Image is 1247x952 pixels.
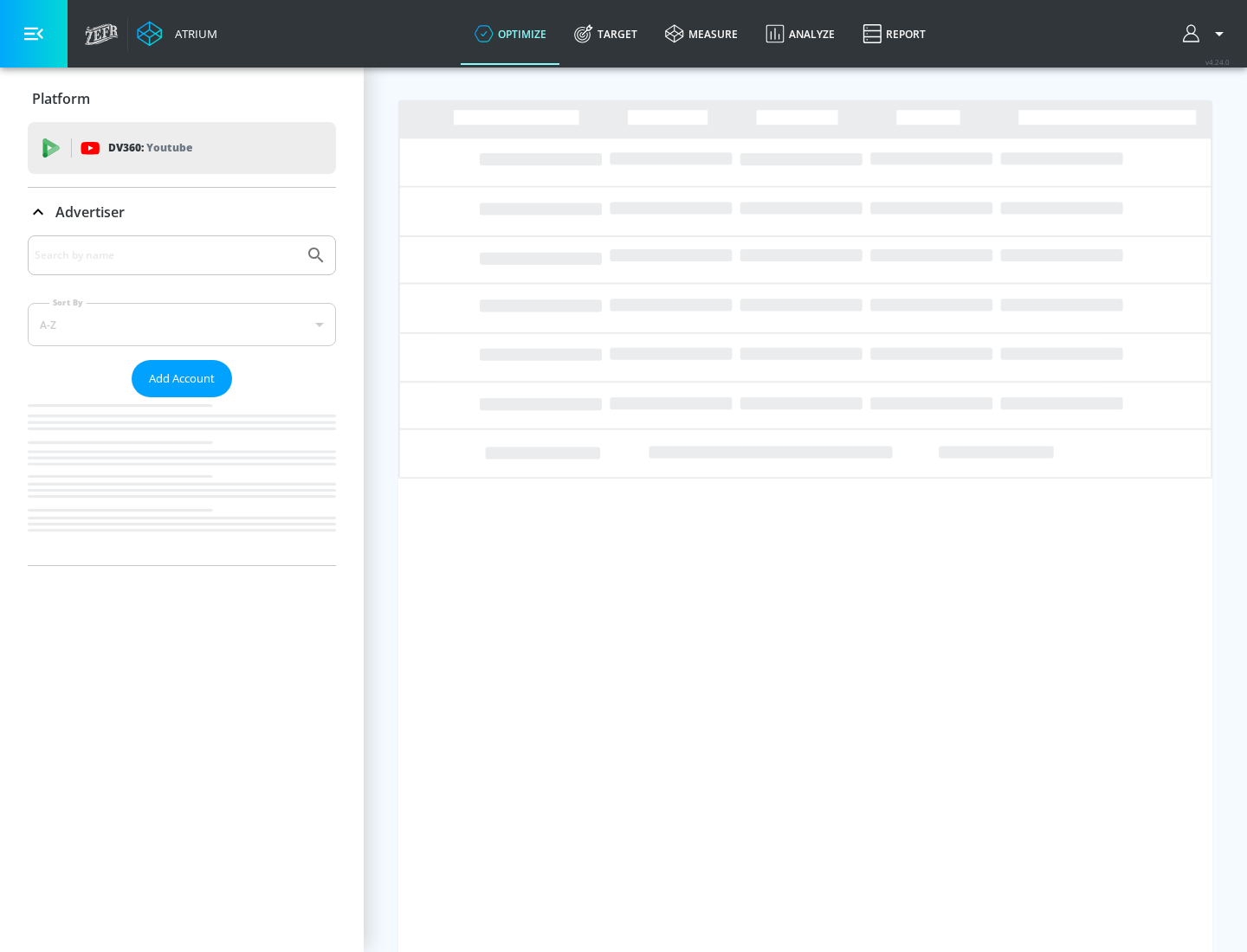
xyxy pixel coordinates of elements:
a: optimize [461,3,560,65]
span: Add Account [149,369,215,389]
a: Atrium [137,21,217,47]
div: Advertiser [28,235,336,565]
div: Advertiser [28,188,336,236]
a: measure [651,3,752,65]
span: v 4.24.0 [1205,57,1230,67]
div: A-Z [28,303,336,346]
button: Add Account [132,360,232,397]
a: Report [849,3,940,65]
p: Platform [32,89,90,108]
div: DV360: Youtube [28,122,336,174]
p: Youtube [146,138,192,157]
p: Advertiser [55,203,125,222]
div: Atrium [168,26,217,42]
a: Analyze [752,3,849,65]
nav: list of Advertiser [28,397,336,565]
label: Sort By [49,297,87,308]
input: Search by name [35,244,297,267]
div: Platform [28,74,336,123]
p: DV360: [108,138,192,158]
a: Target [560,3,651,65]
